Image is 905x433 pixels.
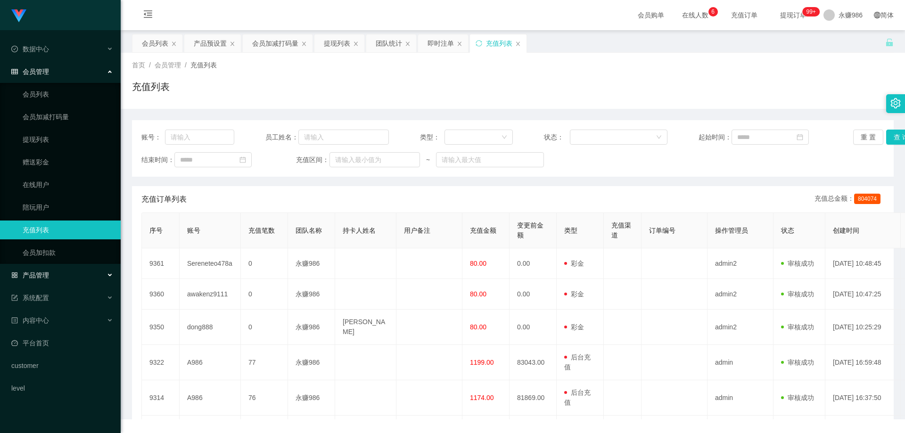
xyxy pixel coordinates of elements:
[781,394,814,401] span: 审核成功
[476,40,482,47] i: 图标: sync
[248,227,275,234] span: 充值笔数
[515,41,521,47] i: 图标: close
[132,0,164,31] i: 图标: menu-fold
[781,323,814,331] span: 审核成功
[149,61,151,69] span: /
[23,130,113,149] a: 提现列表
[23,243,113,262] a: 会员加扣款
[180,310,241,345] td: dong888
[510,310,557,345] td: 0.00
[874,12,880,18] i: 图标: global
[656,134,662,141] i: 图标: down
[141,194,187,205] span: 充值订单列表
[564,389,591,406] span: 后台充值
[11,68,18,75] i: 图标: table
[288,279,335,310] td: 永赚986
[404,227,430,234] span: 用户备注
[288,380,335,416] td: 永赚986
[715,227,748,234] span: 操作管理员
[296,155,329,165] span: 充值区间：
[141,132,165,142] span: 账号：
[564,353,591,371] span: 后台充值
[420,155,436,165] span: ~
[708,345,773,380] td: admin
[890,98,901,108] i: 图标: setting
[241,279,288,310] td: 0
[11,294,49,302] span: 系统配置
[23,85,113,104] a: 会员列表
[510,380,557,416] td: 81869.00
[185,61,187,69] span: /
[142,279,180,310] td: 9360
[265,132,298,142] span: 员工姓名：
[436,152,543,167] input: 请输入最大值
[833,227,859,234] span: 创建时间
[470,227,496,234] span: 充值金额
[802,7,819,16] sup: 276
[288,310,335,345] td: 永赚986
[510,248,557,279] td: 0.00
[708,279,773,310] td: admin2
[708,248,773,279] td: admin2
[142,248,180,279] td: 9361
[301,41,307,47] i: 图标: close
[288,248,335,279] td: 永赚986
[825,248,901,279] td: [DATE] 10:48:45
[142,380,180,416] td: 9314
[343,227,376,234] span: 持卡人姓名
[288,345,335,380] td: 永赚986
[853,130,883,145] button: 重 置
[155,61,181,69] span: 会员管理
[611,221,631,239] span: 充值渠道
[564,323,584,331] span: 彩金
[180,279,241,310] td: awakenz9111
[457,41,462,47] i: 图标: close
[405,41,411,47] i: 图标: close
[241,345,288,380] td: 77
[502,134,507,141] i: 图标: down
[11,294,18,301] i: 图标: form
[825,310,901,345] td: [DATE] 10:25:29
[187,227,200,234] span: 账号
[296,227,322,234] span: 团队名称
[171,41,177,47] i: 图标: close
[11,317,49,324] span: 内容中心
[142,34,168,52] div: 会员列表
[420,132,444,142] span: 类型：
[708,7,718,16] sup: 6
[677,12,713,18] span: 在线人数
[649,227,675,234] span: 订单编号
[23,153,113,172] a: 赠送彩金
[353,41,359,47] i: 图标: close
[128,398,897,408] div: 2021
[11,334,113,352] a: 图标: dashboard平台首页
[324,34,350,52] div: 提现列表
[194,34,227,52] div: 产品预设置
[470,394,494,401] span: 1174.00
[825,279,901,310] td: [DATE] 10:47:25
[11,68,49,75] span: 会员管理
[180,345,241,380] td: A986
[241,310,288,345] td: 0
[132,61,145,69] span: 首页
[885,38,894,47] i: 图标: unlock
[781,260,814,267] span: 审核成功
[726,12,762,18] span: 充值订单
[708,310,773,345] td: admin2
[825,345,901,380] td: [DATE] 16:59:48
[241,248,288,279] td: 0
[239,156,246,163] i: 图标: calendar
[142,310,180,345] td: 9350
[149,227,163,234] span: 序号
[180,248,241,279] td: Sereneteo478a
[470,290,486,298] span: 80.00
[699,132,732,142] span: 起始时间：
[564,227,577,234] span: 类型
[11,9,26,23] img: logo.9652507e.png
[23,107,113,126] a: 会员加减打码量
[190,61,217,69] span: 充值列表
[781,359,814,366] span: 审核成功
[428,34,454,52] div: 即时注单
[470,359,494,366] span: 1199.00
[470,260,486,267] span: 80.00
